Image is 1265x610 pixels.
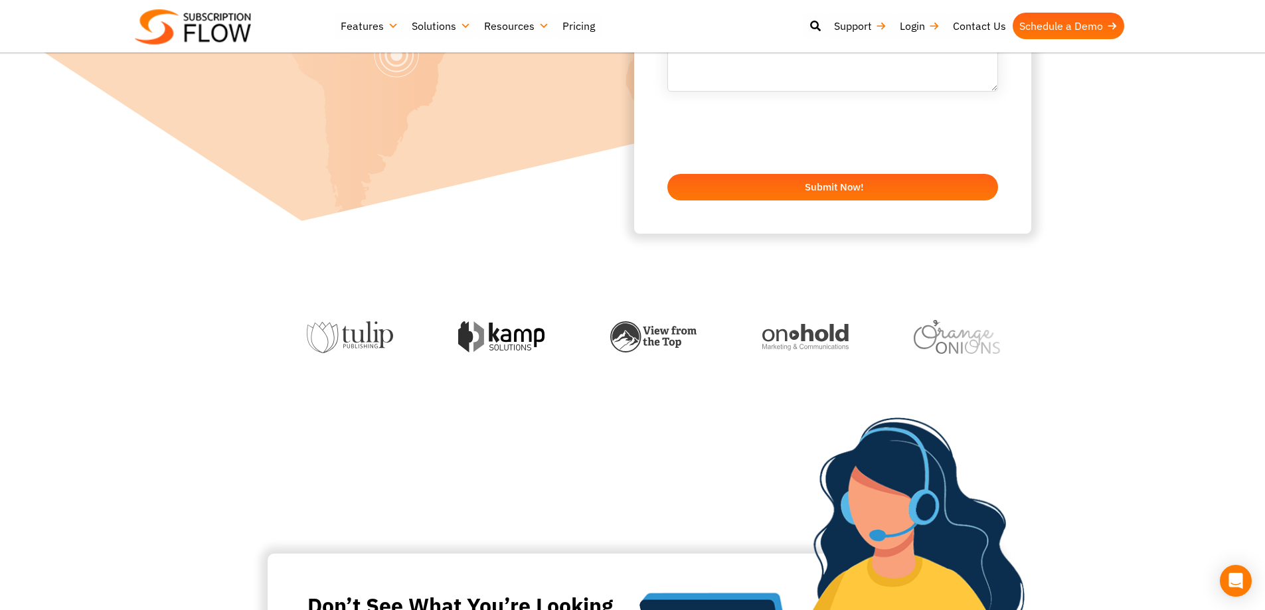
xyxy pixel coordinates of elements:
[1013,13,1124,39] a: Schedule a Demo
[562,320,649,354] img: orange-onions
[556,13,602,39] a: Pricing
[805,182,863,192] span: Submit Now!
[714,320,800,354] img: vault
[405,13,477,39] a: Solutions
[135,9,251,44] img: Subscriptionflow
[667,174,998,200] button: Submit Now!
[946,13,1013,39] a: Contact Us
[334,13,405,39] a: Features
[827,13,893,39] a: Support
[477,13,556,39] a: Resources
[866,325,952,349] img: congnitech
[667,107,869,159] iframe: reCAPTCHA
[893,13,946,39] a: Login
[1220,565,1252,597] div: Open Intercom Messenger
[410,324,497,350] img: onhold-marketing
[258,321,345,352] img: view-from-the-top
